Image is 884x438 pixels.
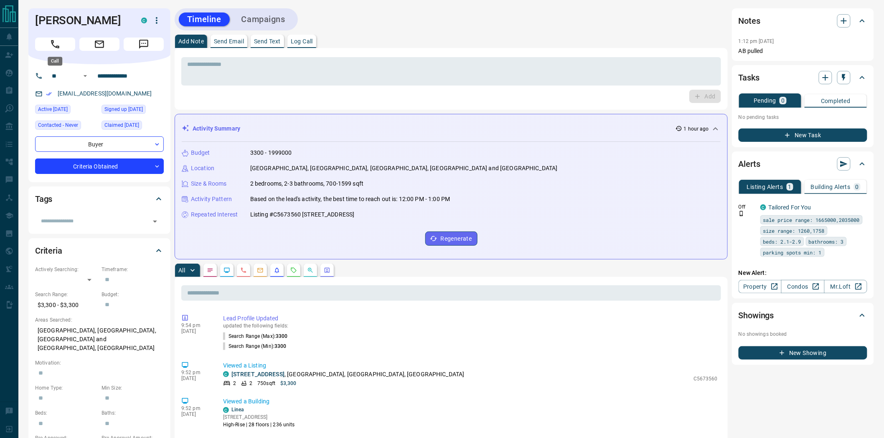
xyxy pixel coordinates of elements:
p: 1 hour ago [684,125,709,133]
div: Notes [739,11,867,31]
p: Search Range (Min) : [223,342,287,350]
p: 2 bedrooms, 2-3 bathrooms, 700-1599 sqft [250,179,363,188]
p: Actively Searching: [35,266,97,273]
svg: Emails [257,267,264,274]
p: Based on the lead's activity, the best time to reach out is: 12:00 PM - 1:00 PM [250,195,450,204]
button: Regenerate [425,232,478,246]
p: Motivation: [35,359,164,367]
button: Campaigns [233,13,294,26]
div: Tasks [739,68,867,88]
svg: Notes [207,267,213,274]
span: size range: 1260,1758 [763,227,825,235]
a: [EMAIL_ADDRESS][DOMAIN_NAME] [58,90,152,97]
div: condos.ca [223,371,229,377]
div: condos.ca [760,204,766,210]
span: 3300 [274,343,286,349]
div: Criteria [35,241,164,261]
svg: Requests [290,267,297,274]
h2: Showings [739,309,774,322]
p: 2 [233,380,236,387]
p: 3300 - 1999000 [250,149,292,157]
span: Call [35,38,75,51]
p: Off [739,203,755,211]
p: New Alert: [739,269,867,277]
span: bathrooms: 3 [809,237,844,246]
a: Mr.Loft [824,280,867,293]
p: Send Text [254,38,281,44]
p: Viewed a Listing [223,361,718,370]
button: Open [80,71,90,81]
a: Property [739,280,782,293]
p: Beds: [35,409,97,417]
p: 9:52 pm [181,370,211,375]
p: $3,300 - $3,300 [35,298,97,312]
div: Alerts [739,154,867,174]
p: Budget: [102,291,164,298]
p: All [178,267,185,273]
span: Claimed [DATE] [104,121,139,129]
p: Activity Pattern [191,195,232,204]
p: [DATE] [181,328,211,334]
h2: Notes [739,14,760,28]
p: Completed [821,98,851,104]
span: Email [79,38,119,51]
span: parking spots min: 1 [763,248,822,257]
p: Send Email [214,38,244,44]
svg: Agent Actions [324,267,330,274]
p: [STREET_ADDRESS] [223,413,295,421]
a: Condos [781,280,824,293]
span: sale price range: 1665000,2035000 [763,216,860,224]
button: Open [149,216,161,227]
p: Min Size: [102,384,164,392]
button: New Task [739,128,867,142]
p: 1:12 pm [DATE] [739,38,774,44]
div: Activity Summary1 hour ago [182,121,721,136]
div: Sun Mar 16 2025 [102,105,164,116]
p: Search Range: [35,291,97,298]
p: Building Alerts [811,184,851,190]
p: 1 [788,184,792,190]
div: Call [48,57,62,65]
span: Active [DATE] [38,105,68,113]
h2: Tasks [739,71,760,84]
p: Search Range (Max) : [223,332,288,340]
p: No showings booked [739,330,867,338]
h2: Criteria [35,244,62,257]
svg: Calls [240,267,247,274]
p: [DATE] [181,375,211,381]
svg: Opportunities [307,267,314,274]
p: Repeated Interest [191,210,238,219]
p: , [GEOGRAPHIC_DATA], [GEOGRAPHIC_DATA], [GEOGRAPHIC_DATA] [231,370,465,379]
a: [STREET_ADDRESS] [231,371,285,378]
span: beds: 2.1-2.9 [763,237,801,246]
h1: [PERSON_NAME] [35,14,129,27]
svg: Push Notification Only [739,211,744,216]
p: Listing #C5673560 [STREET_ADDRESS] [250,210,354,219]
p: Home Type: [35,384,97,392]
div: Sun Mar 16 2025 [102,121,164,132]
p: Viewed a Building [223,397,718,406]
p: Baths: [102,409,164,417]
div: Criteria Obtained [35,159,164,174]
span: Message [124,38,164,51]
h2: Tags [35,192,52,206]
p: 0 [856,184,859,190]
div: Showings [739,305,867,325]
div: Buyer [35,136,164,152]
p: Activity Summary [193,124,240,133]
p: 0 [781,98,785,103]
p: No pending tasks [739,111,867,123]
p: updated the following fields: [223,323,718,329]
p: AB pulled [739,47,867,55]
p: Location [191,164,214,173]
p: 2 [249,380,252,387]
svg: Listing Alerts [274,267,280,274]
p: Add Note [178,38,204,44]
span: 3300 [276,333,287,339]
button: New Showing [739,346,867,360]
p: Listing Alerts [747,184,783,190]
p: 9:54 pm [181,322,211,328]
p: C5673560 [693,375,718,383]
p: [DATE] [181,411,211,417]
p: $3,300 [280,380,297,387]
